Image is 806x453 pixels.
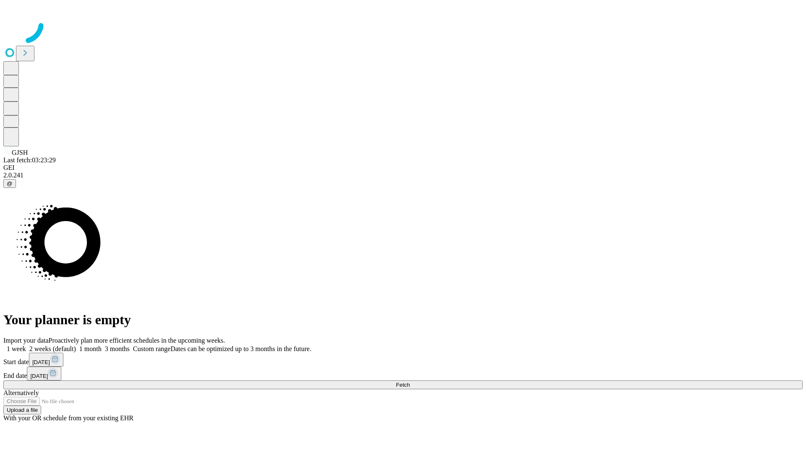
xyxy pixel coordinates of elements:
[79,345,102,352] span: 1 month
[29,353,63,367] button: [DATE]
[3,337,49,344] span: Import your data
[133,345,170,352] span: Custom range
[27,367,61,380] button: [DATE]
[30,373,48,379] span: [DATE]
[3,389,39,396] span: Alternatively
[3,164,803,172] div: GEI
[396,382,410,388] span: Fetch
[49,337,225,344] span: Proactively plan more efficient schedules in the upcoming weeks.
[3,380,803,389] button: Fetch
[105,345,130,352] span: 3 months
[3,156,56,164] span: Last fetch: 03:23:29
[7,180,13,187] span: @
[3,414,133,422] span: With your OR schedule from your existing EHR
[3,353,803,367] div: Start date
[32,359,50,365] span: [DATE]
[3,179,16,188] button: @
[3,172,803,179] div: 2.0.241
[29,345,76,352] span: 2 weeks (default)
[3,312,803,328] h1: Your planner is empty
[3,406,41,414] button: Upload a file
[3,367,803,380] div: End date
[12,149,28,156] span: GJSH
[170,345,311,352] span: Dates can be optimized up to 3 months in the future.
[7,345,26,352] span: 1 week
